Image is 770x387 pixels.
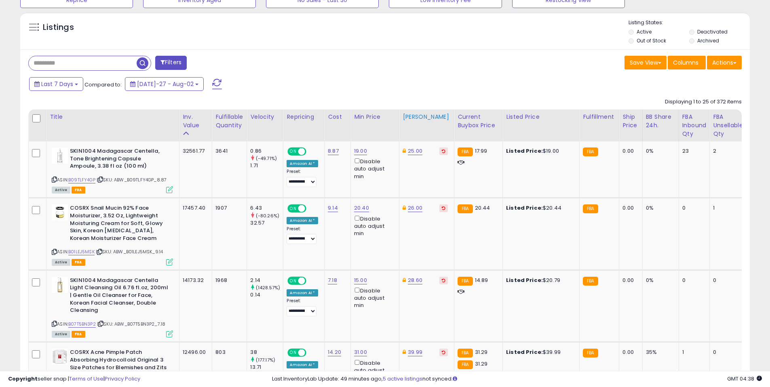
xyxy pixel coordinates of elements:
div: Title [50,113,176,121]
div: 23 [682,147,704,155]
div: Min Price [354,113,396,121]
span: FBA [72,259,85,266]
a: 14.20 [328,348,341,356]
div: 0 [682,277,704,284]
div: Repricing [287,113,321,121]
label: Deactivated [697,28,728,35]
a: 9.14 [328,204,338,212]
p: Listing States: [629,19,750,27]
span: Columns [673,59,698,67]
div: $20.44 [506,204,573,212]
div: 1 [682,349,704,356]
button: Filters [155,56,187,70]
div: 0% [646,147,673,155]
div: Disable auto adjust min [354,214,393,238]
b: Listed Price: [506,276,543,284]
b: SKIN1004 Madagascar Centella, Tone Brightening Capsule Ampoule, 3.38 fl oz (100 ml) [70,147,168,172]
div: 0.00 [622,204,636,212]
div: Disable auto adjust min [354,358,393,382]
button: Columns [668,56,706,69]
div: 32561.77 [183,147,206,155]
img: 31wjSR7lF5L._SL40_.jpg [52,147,68,164]
span: | SKU: ABW_B07T5BN3P2_7.18 [97,321,165,327]
div: 0.14 [250,291,283,299]
div: 0% [646,277,673,284]
small: FBA [583,277,598,286]
span: ON [289,148,299,155]
div: 2.14 [250,277,283,284]
div: ASIN: [52,277,173,337]
small: FBA [458,147,473,156]
span: ON [289,278,299,284]
div: $39.99 [506,349,573,356]
div: $19.00 [506,147,573,155]
div: 1907 [215,204,240,212]
div: 0.00 [622,349,636,356]
img: 31gi27cbShL._SL40_.jpg [52,277,68,293]
a: 26.00 [408,204,422,212]
span: 17.99 [475,147,487,155]
small: FBA [458,360,473,369]
div: FBA inbound Qty [682,113,707,138]
div: 17457.40 [183,204,206,212]
div: ASIN: [52,204,173,264]
b: SKIN1004 Madagascar Centella Light Cleansing Oil 6.76 fl.oz, 200ml | Gentle Oil Cleanser for Face... [70,277,168,316]
span: All listings currently available for purchase on Amazon [52,331,70,338]
b: COSRX Snail Mucin 92% Face Moisturizer, 3.52 Oz, Lightweight Moisturing Cream for Soft, Glowy Ski... [70,204,168,244]
small: (1428.57%) [256,284,281,291]
div: Velocity [250,113,280,121]
div: 2 [713,147,740,155]
div: Preset: [287,226,318,244]
span: [DATE]-27 - Aug-02 [137,80,194,88]
span: | SKU: ABW_B09TLFY4GP_8.87 [97,177,167,183]
a: 39.99 [408,348,422,356]
div: 38 [250,349,283,356]
strong: Copyright [8,375,38,383]
a: B09TLFY4GP [68,177,95,183]
a: 20.40 [354,204,369,212]
div: [PERSON_NAME] [403,113,451,121]
a: 31.00 [354,348,367,356]
a: 5 active listings [383,375,422,383]
div: Amazon AI * [287,160,318,167]
h5: Listings [43,22,74,33]
span: Last 7 Days [41,80,73,88]
small: FBA [583,147,598,156]
div: 14173.32 [183,277,206,284]
img: 31KIyk4QaFL._SL40_.jpg [52,349,68,365]
div: Current Buybox Price [458,113,499,130]
div: Cost [328,113,347,121]
span: OFF [305,148,318,155]
span: FBA [72,187,85,193]
small: FBA [583,349,598,358]
div: Preset: [287,298,318,316]
div: $20.79 [506,277,573,284]
div: Amazon AI * [287,217,318,224]
div: 803 [215,349,240,356]
label: Archived [697,37,719,44]
div: Disable auto adjust min [354,157,393,180]
div: 0.86 [250,147,283,155]
div: Fulfillable Quantity [215,113,243,130]
span: Compared to: [84,81,122,88]
small: (-49.71%) [256,155,277,162]
a: 8.87 [328,147,339,155]
div: FBA Unsellable Qty [713,113,743,138]
a: Privacy Policy [105,375,140,383]
div: 0 [713,277,740,284]
a: 7.18 [328,276,337,284]
div: 0% [646,204,673,212]
b: Listed Price: [506,348,543,356]
div: 0 [682,204,704,212]
small: FBA [583,204,598,213]
a: B07T5BN3P2 [68,321,96,328]
span: 31.29 [475,360,488,368]
div: 0.00 [622,147,636,155]
div: 12496.00 [183,349,206,356]
div: Displaying 1 to 25 of 372 items [665,98,742,106]
div: 1.71 [250,162,283,169]
a: B01LEJ5MSK [68,248,95,255]
div: Last InventoryLab Update: 49 minutes ago, not synced. [272,375,762,383]
button: Save View [624,56,667,69]
span: | SKU: ABW_B01LEJ5MSK_9.14 [96,248,163,255]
